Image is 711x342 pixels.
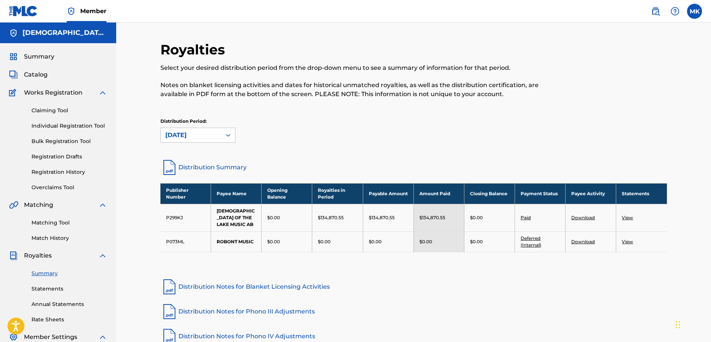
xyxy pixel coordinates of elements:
[267,214,280,221] p: $0.00
[160,118,235,125] p: Distribution Period:
[31,270,107,277] a: Summary
[521,215,531,220] a: Paid
[312,183,363,204] th: Royalties in Period
[31,168,107,176] a: Registration History
[318,238,331,245] p: $0.00
[521,235,541,248] a: Deferred (Internal)
[31,122,107,130] a: Individual Registration Tool
[31,153,107,161] a: Registration Drafts
[668,4,683,19] div: Help
[9,333,18,342] img: Member Settings
[24,88,82,97] span: Works Registration
[369,214,395,221] p: $134,870.55
[24,333,77,342] span: Member Settings
[24,52,54,61] span: Summary
[31,184,107,191] a: Overclaims Tool
[31,316,107,324] a: Rate Sheets
[165,131,217,140] div: [DATE]
[98,88,107,97] img: expand
[160,204,211,231] td: P299KJ
[31,137,107,145] a: Bulk Registration Tool
[571,215,595,220] a: Download
[413,183,464,204] th: Amount Paid
[31,234,107,242] a: Match History
[674,306,711,342] iframe: Chat Widget
[211,183,262,204] th: Payee Name
[267,238,280,245] p: $0.00
[622,239,633,244] a: View
[9,200,18,209] img: Matching
[676,313,680,336] div: Drag
[515,183,565,204] th: Payment Status
[419,214,445,221] p: $134,870.55
[9,70,18,79] img: Catalog
[419,238,432,245] p: $0.00
[9,251,18,260] img: Royalties
[160,63,551,72] p: Select your desired distribution period from the drop-down menu to see a summary of information f...
[98,333,107,342] img: expand
[571,239,595,244] a: Download
[160,278,178,296] img: pdf
[9,88,19,97] img: Works Registration
[24,200,53,209] span: Matching
[318,214,344,221] p: $134,870.55
[464,183,515,204] th: Closing Balance
[470,214,483,221] p: $0.00
[160,278,667,296] a: Distribution Notes for Blanket Licensing Activities
[160,303,178,321] img: pdf
[9,6,38,17] img: MLC Logo
[160,81,551,99] p: Notes on blanket licensing activities and dates for historical unmatched royalties, as well as th...
[369,238,382,245] p: $0.00
[98,251,107,260] img: expand
[470,238,483,245] p: $0.00
[622,215,633,220] a: View
[24,70,48,79] span: Catalog
[262,183,312,204] th: Opening Balance
[31,219,107,227] a: Matching Tool
[9,52,18,61] img: Summary
[22,29,107,37] h5: LADY OF THE LAKE MUSIC AB
[211,204,262,231] td: [DEMOGRAPHIC_DATA] OF THE LAKE MUSIC AB
[616,183,667,204] th: Statements
[160,231,211,252] td: P073ML
[24,251,52,260] span: Royalties
[211,231,262,252] td: ROBONT MUSIC
[566,183,616,204] th: Payee Activity
[160,303,667,321] a: Distribution Notes for Phono III Adjustments
[160,158,178,176] img: distribution-summary-pdf
[651,7,660,16] img: search
[31,107,107,115] a: Claiming Tool
[9,52,54,61] a: SummarySummary
[9,29,18,38] img: Accounts
[160,158,667,176] a: Distribution Summary
[690,225,711,285] iframe: Resource Center
[160,41,229,58] h2: Royalties
[160,183,211,204] th: Publisher Number
[67,7,76,16] img: Top Rightsholder
[31,285,107,293] a: Statements
[9,70,48,79] a: CatalogCatalog
[363,183,413,204] th: Payable Amount
[31,300,107,308] a: Annual Statements
[687,4,702,19] div: User Menu
[80,7,106,15] span: Member
[98,200,107,209] img: expand
[648,4,663,19] a: Public Search
[671,7,680,16] img: help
